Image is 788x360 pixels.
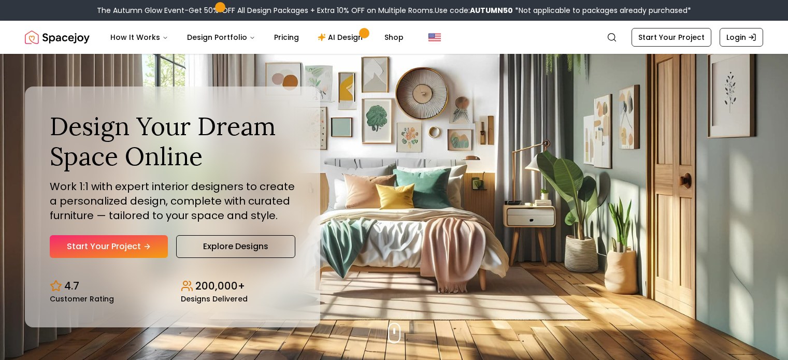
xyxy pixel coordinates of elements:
a: Spacejoy [25,27,90,48]
a: Explore Designs [176,235,295,258]
span: Use code: [435,5,513,16]
small: Designs Delivered [181,295,248,303]
div: Design stats [50,270,295,303]
a: Pricing [266,27,307,48]
a: Start Your Project [632,28,711,47]
button: Design Portfolio [179,27,264,48]
button: How It Works [102,27,177,48]
a: Start Your Project [50,235,168,258]
img: Spacejoy Logo [25,27,90,48]
p: 4.7 [64,279,79,293]
nav: Main [102,27,412,48]
span: *Not applicable to packages already purchased* [513,5,691,16]
h1: Design Your Dream Space Online [50,111,295,171]
a: AI Design [309,27,374,48]
a: Login [720,28,763,47]
div: The Autumn Glow Event-Get 50% OFF All Design Packages + Extra 10% OFF on Multiple Rooms. [97,5,691,16]
p: Work 1:1 with expert interior designers to create a personalized design, complete with curated fu... [50,179,295,223]
a: Shop [376,27,412,48]
p: 200,000+ [195,279,245,293]
nav: Global [25,21,763,54]
img: United States [428,31,441,44]
b: AUTUMN50 [470,5,513,16]
small: Customer Rating [50,295,114,303]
